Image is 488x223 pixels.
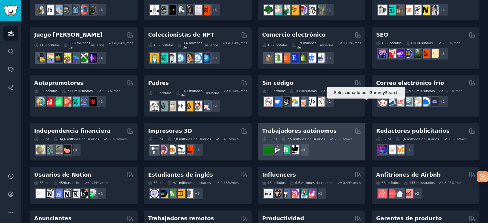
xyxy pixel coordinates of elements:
[62,97,71,106] img: Cazadores de productos
[264,145,273,154] img: alquiler
[62,53,71,63] img: Amigos jugadores
[87,189,97,198] img: NotionPromote
[62,5,71,15] img: ingeniería de datos
[122,41,133,45] font: %/mes
[395,189,404,198] img: propiedades de alquiler
[287,137,312,141] font: 2,5 millones de
[320,181,333,185] font: usuarios
[425,137,439,141] font: usuarios
[382,181,384,185] font: 6
[158,145,168,154] img: Modelado 3D
[412,5,422,15] img: canon
[79,97,88,106] img: pruebas beta
[270,89,286,93] font: Subtítulos
[315,97,325,106] img: Adalo
[307,53,316,63] img: marketing de comercio electrónico
[41,89,58,93] font: Subtítulos
[408,148,411,152] font: 5
[36,53,45,63] img: juegos de linux
[205,43,218,47] font: usuarios
[271,43,288,47] font: Subtítulos
[272,53,282,63] img: Shopify
[395,145,404,154] img: marketing de contenidos
[53,53,63,63] img: juegos de Mac
[184,189,193,198] img: Aprende inglés
[456,137,467,141] font: %/mes
[173,137,198,141] font: 7,0 millones de
[429,5,439,15] img: Fotografía de bodas
[62,145,71,154] img: fatFIRE
[158,43,174,47] font: Subtítulos
[175,101,185,111] img: niños pequeños
[421,89,435,93] font: usuarios
[70,53,80,63] img: jugadores
[79,189,88,198] img: Mejores plantillas de Notion
[45,5,54,15] img: ciencia de datos
[98,192,101,195] font: +
[307,5,316,15] img: Jardinería urbana
[378,49,387,58] img: SEO_Marketing_Digital
[181,89,203,97] font: 13,2 millones de
[72,148,75,152] font: +
[34,128,110,134] font: Independencia financiera
[386,189,396,198] img: Anfitriones de AirBnB
[440,52,443,56] font: +
[201,5,210,15] img: entrenamiento personal
[297,41,317,49] font: 1,9 millones de
[289,53,299,63] img: Vendedores de Etsy
[45,189,54,198] img: creaciones de nociones
[429,97,439,106] img: Alcance por correo electrónico
[40,43,44,47] font: 11
[67,89,79,93] font: 717 mil
[444,181,451,185] font: 3,25
[262,172,296,178] font: Influencers
[382,137,384,141] font: 8
[215,8,217,12] font: 5
[272,5,282,15] img: suculentas
[404,5,413,15] img: Sony Alpha
[451,89,462,93] font: %/mes
[175,53,185,63] img: OpenSeaNFT
[153,43,157,47] font: 10
[267,89,270,93] font: 9
[45,145,54,154] img: Planificación financiera
[167,5,176,15] img: ejercicio
[109,89,120,93] font: %/mes
[167,145,176,154] img: licuadora
[90,181,97,185] font: 1,34
[41,137,49,141] font: Subs
[44,43,60,47] font: Subtítulos
[395,97,404,106] img: Generación de leads
[228,41,236,45] font: -0,04
[79,5,88,15] img: conjuntos de datos
[421,181,435,185] font: usuarios
[386,97,396,106] img: Marketing por correo electrónico
[150,5,159,15] img: GIMNASIA
[97,181,108,185] font: %/mes
[101,192,103,195] font: 1
[307,97,316,106] img: Movimiento sin código
[114,41,122,45] font: -0,04
[443,52,445,56] font: 3
[386,41,402,45] font: Subtítulos
[36,5,45,15] img: Aprendizaje automático
[335,137,342,141] font: 2,71
[303,148,305,152] font: 4
[98,100,101,103] font: +
[300,148,303,152] font: +
[153,181,156,185] font: 8
[382,89,384,93] font: 9
[295,89,303,93] font: 168k
[158,101,168,111] img: Padres solteros
[298,53,307,63] img: revisamyshopify
[350,181,361,185] font: %/mes
[206,91,220,95] font: usuarios
[270,137,277,141] font: Subs
[395,5,404,15] img: Comunidad analógica
[328,100,331,103] font: 2
[443,100,445,103] font: 2
[333,89,344,93] font: %/mes
[158,5,168,15] img: Motivación para el gimnasio
[87,53,97,63] img: Transmisión de Twitch
[386,145,396,154] img: Sigue escribiendo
